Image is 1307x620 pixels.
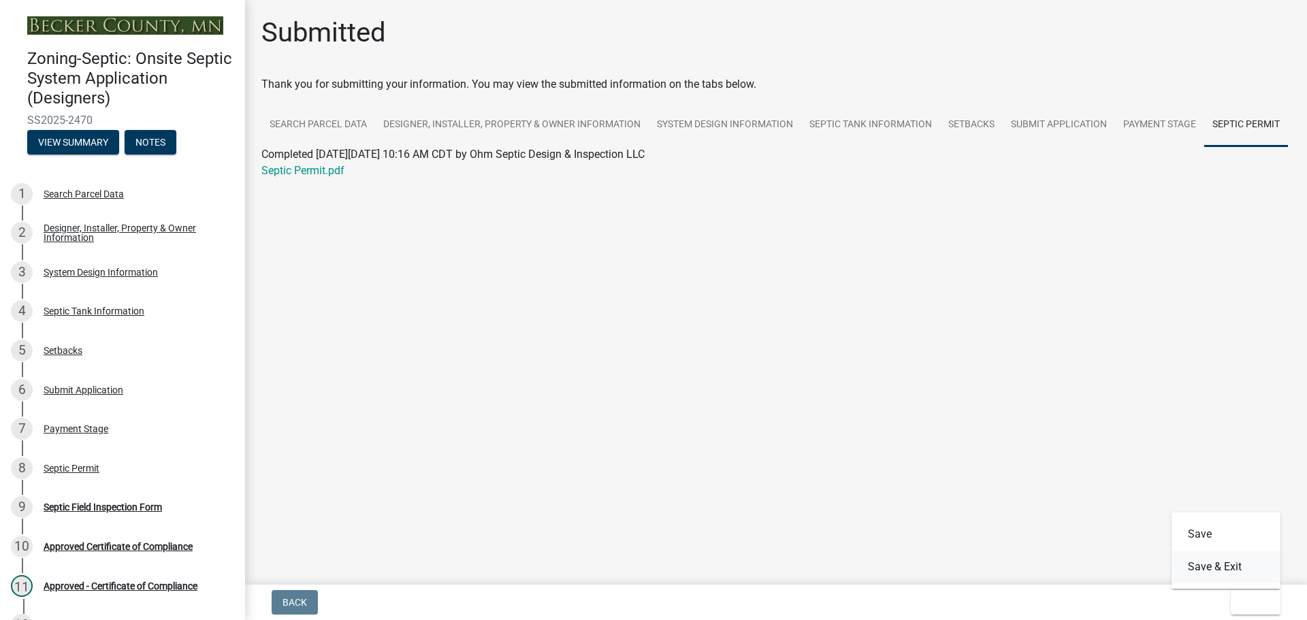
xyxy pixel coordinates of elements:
[11,575,33,597] div: 11
[44,346,82,355] div: Setbacks
[801,103,940,147] a: Septic Tank Information
[27,114,218,127] span: SS2025-2470
[261,164,344,177] a: Septic Permit.pdf
[11,340,33,361] div: 5
[44,581,197,591] div: Approved - Certificate of Compliance
[272,590,318,615] button: Back
[1172,551,1280,583] button: Save & Exit
[11,496,33,518] div: 9
[11,222,33,244] div: 2
[44,189,124,199] div: Search Parcel Data
[44,542,193,551] div: Approved Certificate of Compliance
[375,103,649,147] a: Designer, Installer, Property & Owner Information
[1242,597,1261,608] span: Exit
[27,137,119,148] wm-modal-confirm: Summary
[261,76,1291,93] div: Thank you for submitting your information. You may view the submitted information on the tabs below.
[11,418,33,440] div: 7
[125,130,176,154] button: Notes
[11,183,33,205] div: 1
[261,148,645,161] span: Completed [DATE][DATE] 10:16 AM CDT by Ohm Septic Design & Inspection LLC
[44,502,162,512] div: Septic Field Inspection Form
[27,49,234,108] h4: Zoning-Septic: Onsite Septic System Application (Designers)
[44,463,99,473] div: Septic Permit
[125,137,176,148] wm-modal-confirm: Notes
[27,130,119,154] button: View Summary
[44,223,223,242] div: Designer, Installer, Property & Owner Information
[1003,103,1115,147] a: Submit Application
[27,16,223,35] img: Becker County, Minnesota
[44,424,108,434] div: Payment Stage
[11,261,33,283] div: 3
[11,300,33,322] div: 4
[283,597,307,608] span: Back
[1115,103,1204,147] a: Payment Stage
[1204,103,1288,147] a: Septic Permit
[11,457,33,479] div: 8
[11,379,33,401] div: 6
[649,103,801,147] a: System Design Information
[44,306,144,316] div: Septic Tank Information
[1231,590,1280,615] button: Exit
[44,385,123,395] div: Submit Application
[44,267,158,277] div: System Design Information
[1172,512,1280,589] div: Exit
[261,16,386,49] h1: Submitted
[940,103,1003,147] a: Setbacks
[1172,518,1280,551] button: Save
[11,536,33,557] div: 10
[261,103,375,147] a: Search Parcel Data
